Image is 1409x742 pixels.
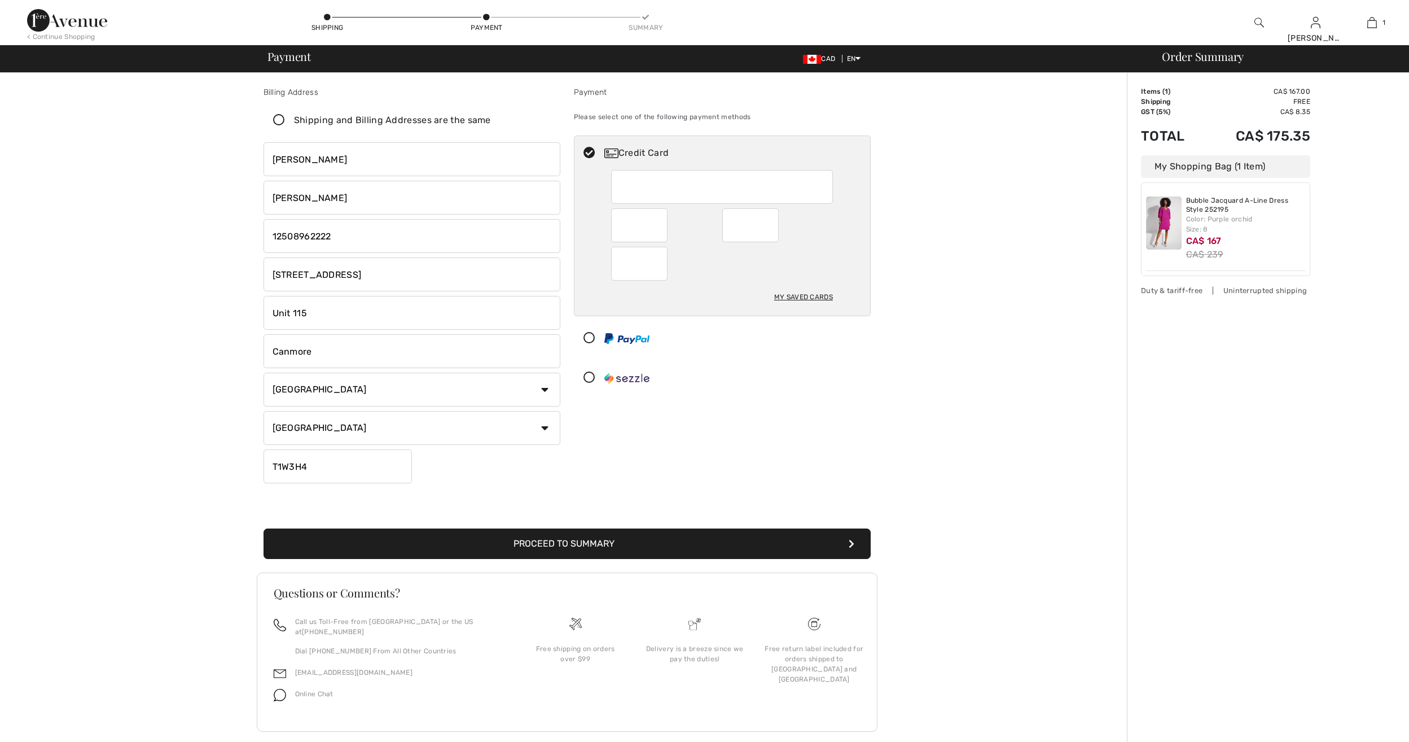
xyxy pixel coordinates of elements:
div: Order Summary [1148,51,1402,62]
div: Color: Purple orchid Size: 8 [1186,214,1306,234]
td: CA$ 167.00 [1204,86,1310,97]
span: CA$ 167 [1186,235,1222,246]
a: Bubble Jacquard A-Line Dress Style 252195 [1186,197,1306,214]
img: Canadian Dollar [803,55,821,64]
span: CAD [803,55,840,63]
img: 1ère Avenue [27,9,107,32]
img: Sezzle [604,373,649,384]
div: Free return label included for orders shipped to [GEOGRAPHIC_DATA] and [GEOGRAPHIC_DATA] [763,644,865,684]
img: PayPal [604,333,649,344]
div: Credit Card [604,146,863,160]
input: City [264,334,560,368]
span: Online Chat [295,690,333,698]
input: Last name [264,181,560,215]
td: Total [1141,117,1204,155]
a: [EMAIL_ADDRESS][DOMAIN_NAME] [295,669,412,676]
div: Shipping [310,23,344,33]
div: Shipping and Billing Addresses are the same [294,114,491,127]
div: Delivery is a breeze since we pay the duties! [644,644,745,664]
span: EN [847,55,861,63]
input: Zip/Postal Code [264,449,412,483]
img: My Bag [1367,16,1377,29]
td: Items ( ) [1141,86,1204,97]
a: 1 [1344,16,1399,29]
input: First name [264,142,560,176]
h3: Questions or Comments? [274,587,861,599]
img: Bubble Jacquard A-Line Dress Style 252195 [1146,197,1182,250]
span: 1 [1165,88,1168,95]
td: GST (5%) [1141,107,1204,117]
p: Dial [PHONE_NUMBER] From All Other Countries [295,646,502,656]
div: < Continue Shopping [27,32,95,42]
img: chat [274,689,286,701]
s: CA$ 239 [1186,249,1223,260]
div: Free shipping on orders over $99 [525,644,626,664]
img: call [274,619,286,631]
span: 1 [1382,18,1385,28]
div: Billing Address [264,86,560,98]
img: Credit Card [604,149,618,158]
a: Sign In [1311,17,1320,28]
img: Free shipping on orders over $99 [808,618,820,630]
td: Free [1204,97,1310,107]
a: [PHONE_NUMBER] [302,628,364,636]
input: Address line 1 [264,257,560,291]
input: Address line 2 [264,296,560,330]
img: My Info [1311,16,1320,29]
input: Mobile [264,219,560,253]
div: Please select one of the following payment methods [574,103,871,131]
img: Delivery is a breeze since we pay the duties! [688,618,701,630]
div: My Shopping Bag (1 Item) [1141,155,1310,178]
img: Free shipping on orders over $99 [569,618,582,630]
span: Payment [267,51,311,62]
td: CA$ 8.35 [1204,107,1310,117]
button: Proceed to Summary [264,529,871,559]
div: Payment [469,23,503,33]
div: Payment [574,86,871,98]
img: email [274,667,286,680]
p: Call us Toll-Free from [GEOGRAPHIC_DATA] or the US at [295,617,502,637]
img: search the website [1254,16,1264,29]
td: CA$ 175.35 [1204,117,1310,155]
div: My Saved Cards [774,287,833,307]
td: Shipping [1141,97,1204,107]
div: Duty & tariff-free | Uninterrupted shipping [1141,285,1310,296]
div: [PERSON_NAME] [1288,32,1343,44]
div: Summary [629,23,662,33]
